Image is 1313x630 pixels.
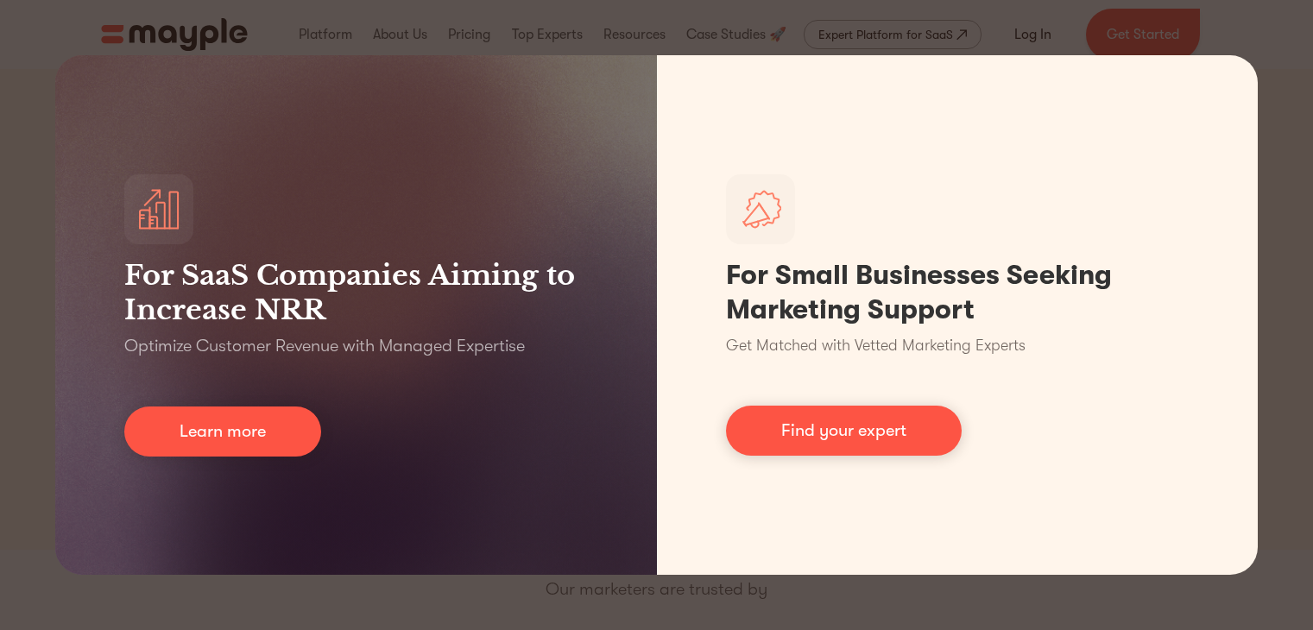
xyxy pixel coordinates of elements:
p: Get Matched with Vetted Marketing Experts [726,334,1026,357]
a: Learn more [124,406,321,457]
p: Optimize Customer Revenue with Managed Expertise [124,334,525,358]
h1: For Small Businesses Seeking Marketing Support [726,258,1190,327]
a: Find your expert [726,406,962,456]
h3: For SaaS Companies Aiming to Increase NRR [124,258,588,327]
